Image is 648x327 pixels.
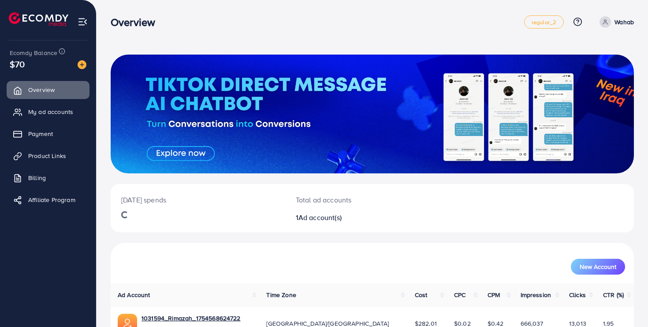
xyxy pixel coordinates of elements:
[7,103,89,121] a: My ad accounts
[10,58,25,70] span: $70
[488,290,500,299] span: CPM
[10,48,57,57] span: Ecomdy Balance
[596,16,634,28] a: Wahab
[142,314,241,323] a: 1031594_Rimazah_1754568624722
[28,151,66,160] span: Product Links
[7,81,89,99] a: Overview
[9,12,68,26] img: logo
[111,16,162,29] h3: Overview
[569,290,586,299] span: Clicks
[614,17,634,27] p: Wahab
[121,195,275,205] p: [DATE] spends
[28,195,75,204] span: Affiliate Program
[266,290,296,299] span: Time Zone
[118,290,150,299] span: Ad Account
[28,173,46,182] span: Billing
[7,169,89,187] a: Billing
[603,290,624,299] span: CTR (%)
[524,15,564,29] a: regular_2
[7,147,89,165] a: Product Links
[28,85,55,94] span: Overview
[415,290,428,299] span: Cost
[532,19,556,25] span: regular_2
[296,195,406,205] p: Total ad accounts
[78,17,88,27] img: menu
[7,191,89,209] a: Affiliate Program
[298,213,342,222] span: Ad account(s)
[7,125,89,143] a: Payment
[580,264,616,270] span: New Account
[571,259,625,275] button: New Account
[78,60,86,69] img: image
[28,129,53,138] span: Payment
[521,290,551,299] span: Impression
[454,290,466,299] span: CPC
[28,107,73,116] span: My ad accounts
[296,213,406,222] h2: 1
